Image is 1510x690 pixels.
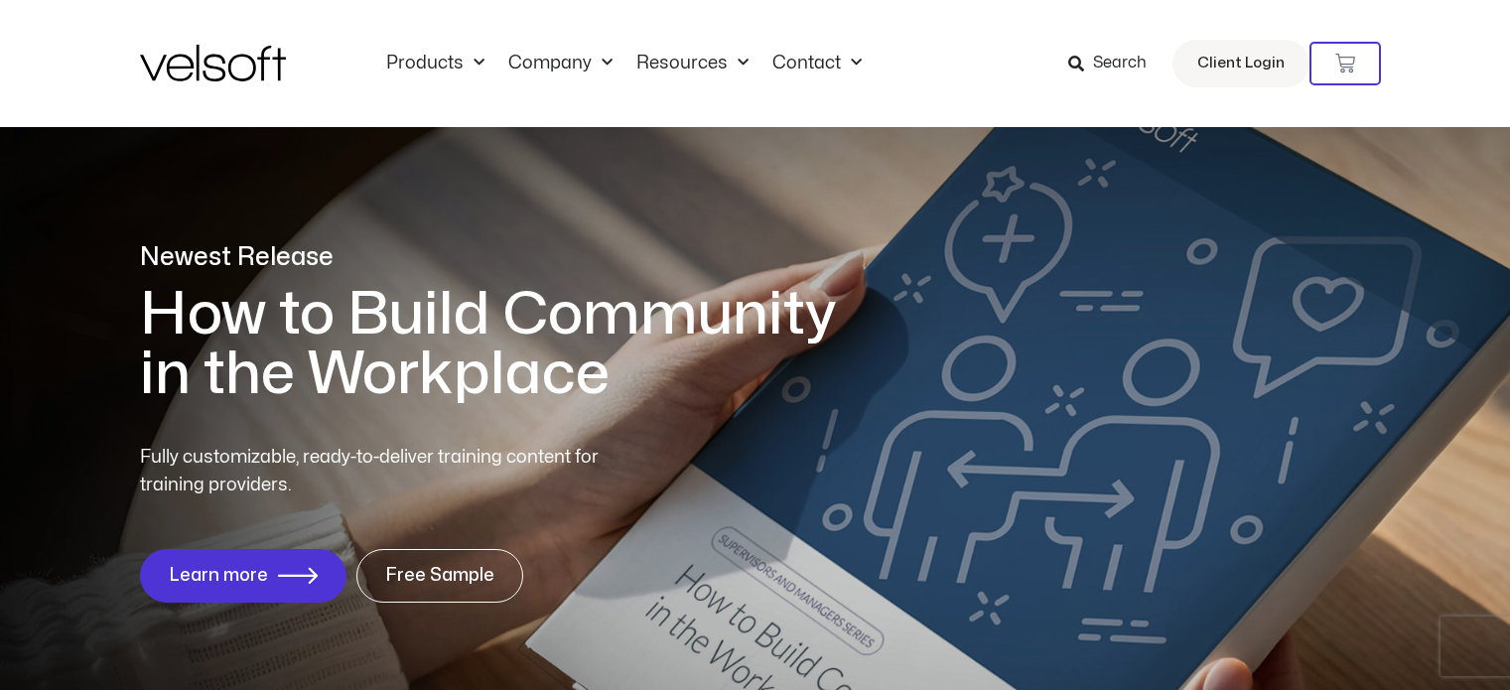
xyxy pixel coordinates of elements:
span: Learn more [169,566,268,586]
h1: How to Build Community in the Workplace [140,285,865,404]
span: Client Login [1197,51,1285,76]
a: ProductsMenu Toggle [374,53,496,74]
nav: Menu [374,53,874,74]
a: ContactMenu Toggle [760,53,874,74]
img: Velsoft Training Materials [140,45,286,81]
span: Free Sample [385,566,494,586]
a: Search [1068,47,1161,80]
span: Search [1093,51,1147,76]
a: Client Login [1172,40,1309,87]
p: Fully customizable, ready-to-deliver training content for training providers. [140,444,634,499]
p: Newest Release [140,240,865,275]
a: ResourcesMenu Toggle [624,53,760,74]
a: CompanyMenu Toggle [496,53,624,74]
a: Free Sample [356,549,523,603]
a: Learn more [140,549,346,603]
